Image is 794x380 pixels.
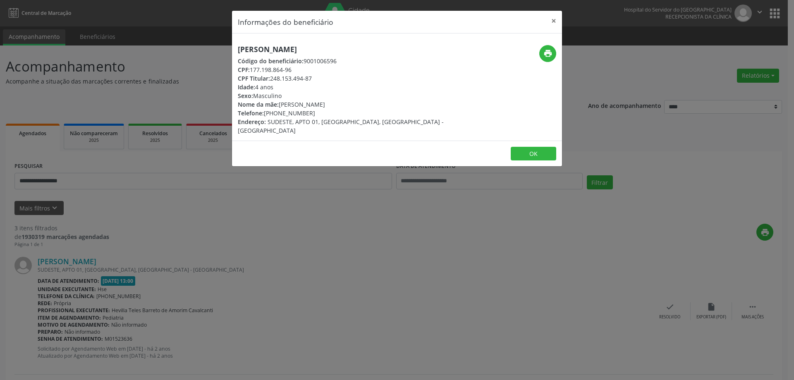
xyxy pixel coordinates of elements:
[238,109,446,117] div: [PHONE_NUMBER]
[238,83,255,91] span: Idade:
[238,109,264,117] span: Telefone:
[543,49,552,58] i: print
[238,17,333,27] h5: Informações do beneficiário
[539,45,556,62] button: print
[238,57,304,65] span: Código do beneficiário:
[238,118,444,134] span: SUDESTE, APTO 01, [GEOGRAPHIC_DATA], [GEOGRAPHIC_DATA] - [GEOGRAPHIC_DATA]
[238,83,446,91] div: 4 anos
[238,118,266,126] span: Endereço:
[238,100,279,108] span: Nome da mãe:
[238,57,446,65] div: 9001006596
[238,65,446,74] div: 177.198.864-96
[238,74,446,83] div: 248.153.494-87
[238,91,446,100] div: Masculino
[238,66,250,74] span: CPF:
[511,147,556,161] button: OK
[238,45,446,54] h5: [PERSON_NAME]
[238,100,446,109] div: [PERSON_NAME]
[238,92,253,100] span: Sexo:
[238,74,270,82] span: CPF Titular:
[545,11,562,31] button: Close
